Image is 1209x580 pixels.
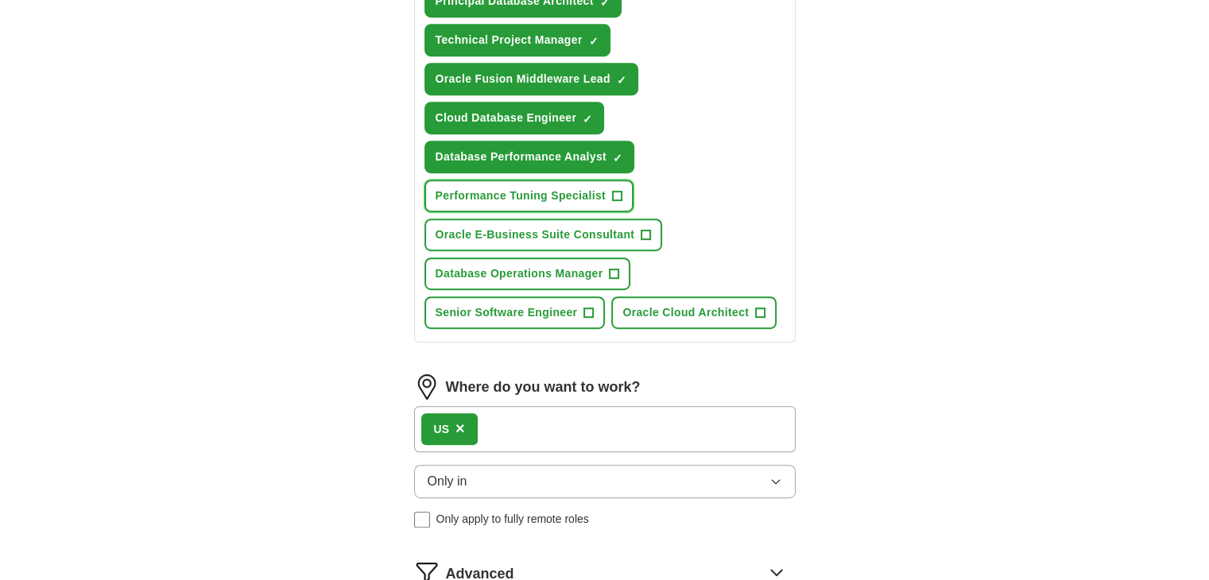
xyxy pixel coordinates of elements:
button: Performance Tuning Specialist [424,180,634,212]
input: Only apply to fully remote roles [414,512,430,528]
button: Database Operations Manager [424,257,631,290]
span: × [455,420,465,437]
button: Database Performance Analyst✓ [424,141,634,173]
button: Oracle Fusion Middleware Lead✓ [424,63,638,95]
span: Only apply to fully remote roles [436,511,589,528]
img: location.png [414,374,440,400]
span: ✓ [617,74,626,87]
label: Where do you want to work? [446,377,641,398]
span: Performance Tuning Specialist [436,188,606,204]
button: Cloud Database Engineer✓ [424,102,605,134]
button: × [455,417,465,441]
span: Database Performance Analyst [436,149,606,165]
span: Senior Software Engineer [436,304,578,321]
span: Oracle Cloud Architect [622,304,749,321]
span: Technical Project Manager [436,32,583,48]
span: Cloud Database Engineer [436,110,577,126]
span: Oracle Fusion Middleware Lead [436,71,610,87]
span: ✓ [613,152,622,164]
span: Oracle E-Business Suite Consultant [436,226,635,243]
span: Database Operations Manager [436,265,603,282]
button: Only in [414,465,796,498]
span: Only in [428,472,467,491]
span: ✓ [589,35,599,48]
span: ✓ [583,113,592,126]
button: Senior Software Engineer [424,296,606,329]
div: US [434,421,449,438]
button: Oracle Cloud Architect [611,296,777,329]
button: Oracle E-Business Suite Consultant [424,218,663,251]
button: Technical Project Manager✓ [424,24,610,56]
